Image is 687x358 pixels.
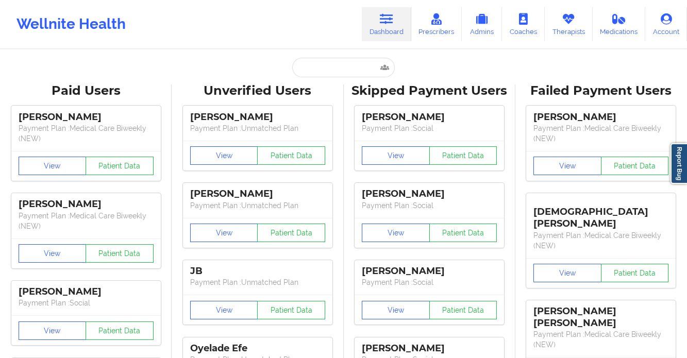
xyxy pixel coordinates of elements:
p: Payment Plan : Social [362,277,497,287]
button: View [190,224,258,242]
p: Payment Plan : Medical Care Biweekly (NEW) [533,329,668,350]
div: [PERSON_NAME] [19,111,154,123]
button: View [19,321,87,340]
p: Payment Plan : Unmatched Plan [190,277,325,287]
div: [PERSON_NAME] [362,343,497,354]
div: [PERSON_NAME] [19,286,154,298]
div: Skipped Payment Users [351,83,508,99]
a: Admins [462,7,502,41]
p: Payment Plan : Social [362,200,497,211]
button: View [190,146,258,165]
button: View [533,264,601,282]
button: View [190,301,258,319]
a: Prescribers [411,7,462,41]
button: Patient Data [86,321,154,340]
p: Payment Plan : Medical Care Biweekly (NEW) [533,123,668,144]
a: Account [645,7,687,41]
button: Patient Data [429,301,497,319]
div: [PERSON_NAME] [190,111,325,123]
p: Payment Plan : Unmatched Plan [190,200,325,211]
div: [PERSON_NAME] [362,265,497,277]
button: Patient Data [257,301,325,319]
a: Report Bug [671,143,687,184]
button: Patient Data [86,157,154,175]
button: View [19,244,87,263]
div: Failed Payment Users [523,83,680,99]
div: Oyelade Efe [190,343,325,354]
button: Patient Data [601,264,669,282]
button: Patient Data [257,224,325,242]
div: [PERSON_NAME] [533,111,668,123]
p: Payment Plan : Medical Care Biweekly (NEW) [19,123,154,144]
button: Patient Data [601,157,669,175]
a: Medications [593,7,646,41]
a: Dashboard [362,7,411,41]
div: Paid Users [7,83,164,99]
p: Payment Plan : Social [362,123,497,133]
div: [DEMOGRAPHIC_DATA][PERSON_NAME] [533,198,668,230]
div: JB [190,265,325,277]
a: Therapists [545,7,593,41]
button: Patient Data [429,224,497,242]
button: View [362,224,430,242]
button: Patient Data [429,146,497,165]
div: [PERSON_NAME] [362,188,497,200]
button: View [533,157,601,175]
a: Coaches [502,7,545,41]
button: View [362,146,430,165]
p: Payment Plan : Medical Care Biweekly (NEW) [19,211,154,231]
button: View [19,157,87,175]
div: Unverified Users [179,83,336,99]
button: Patient Data [86,244,154,263]
div: [PERSON_NAME] [19,198,154,210]
div: [PERSON_NAME] [362,111,497,123]
p: Payment Plan : Medical Care Biweekly (NEW) [533,230,668,251]
div: [PERSON_NAME] [PERSON_NAME] [533,305,668,329]
button: Patient Data [257,146,325,165]
div: [PERSON_NAME] [190,188,325,200]
p: Payment Plan : Social [19,298,154,308]
button: View [362,301,430,319]
p: Payment Plan : Unmatched Plan [190,123,325,133]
